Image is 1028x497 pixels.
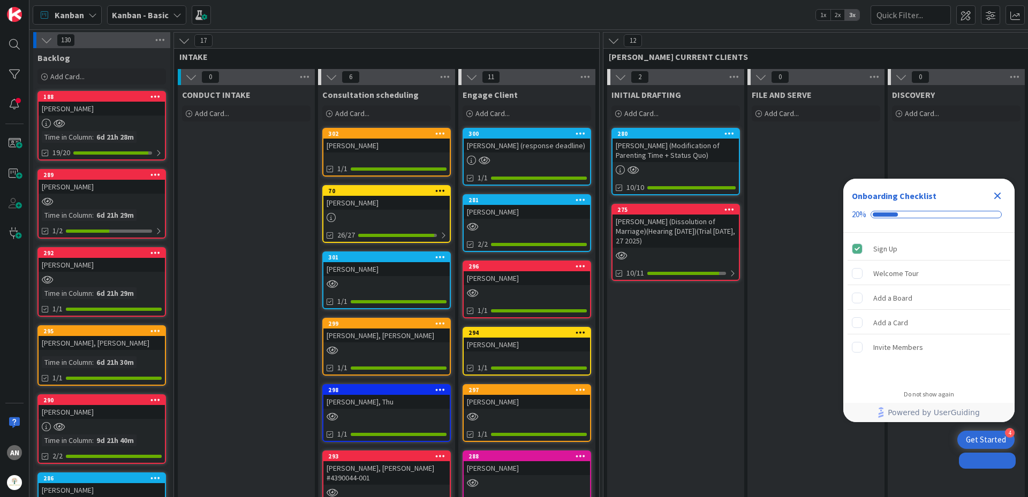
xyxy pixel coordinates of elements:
a: 289[PERSON_NAME]Time in Column:6d 21h 29m1/2 [37,169,166,239]
span: 1/1 [337,296,347,307]
span: CONDUCT INTAKE [182,89,251,100]
div: 6d 21h 28m [94,131,137,143]
a: 301[PERSON_NAME]1/1 [322,251,451,309]
div: 289[PERSON_NAME] [39,170,165,194]
div: Footer [843,403,1015,422]
div: 302 [323,129,450,139]
span: INITIAL DRAFTING [611,89,681,100]
span: 26/27 [337,230,355,241]
span: 1x [816,10,830,20]
div: 300 [464,129,590,139]
span: 1/1 [337,362,347,373]
div: Close Checklist [989,187,1006,204]
div: Onboarding Checklist [852,189,936,202]
div: 188 [39,92,165,102]
div: 280 [617,130,739,137]
a: 188[PERSON_NAME]Time in Column:6d 21h 28m19/20 [37,91,166,160]
div: [PERSON_NAME] [323,196,450,210]
div: 286[PERSON_NAME] [39,473,165,497]
span: 1/1 [478,362,488,373]
a: 280[PERSON_NAME] (Modification of Parenting Time + Status Quo)10/10 [611,128,740,195]
div: Sign Up is complete. [848,237,1010,261]
span: 1/1 [478,429,488,440]
div: 275 [613,205,739,215]
div: [PERSON_NAME] [39,180,165,194]
div: Welcome Tour is incomplete. [848,262,1010,285]
input: Quick Filter... [871,5,951,25]
span: 10/10 [626,182,644,193]
div: 275[PERSON_NAME] (Dissolution of Marriage)(Hearing [DATE])(Trial [DATE], 27 2025) [613,205,739,248]
div: 281[PERSON_NAME] [464,195,590,219]
div: Welcome Tour [873,267,919,280]
div: Add a Card [873,316,908,329]
span: 10/11 [626,267,644,279]
div: 302 [328,130,450,137]
span: Backlog [37,52,70,63]
span: 11 [482,71,500,83]
div: 299 [323,319,450,328]
div: 295 [39,326,165,336]
div: 288 [468,453,590,460]
div: 299[PERSON_NAME], [PERSON_NAME] [323,319,450,342]
div: 6d 21h 29m [94,287,137,299]
span: 1/1 [52,303,63,315]
div: 294 [464,328,590,338]
div: [PERSON_NAME] [464,395,590,409]
span: 2/2 [52,450,63,462]
span: Consultation scheduling [322,89,419,100]
div: Time in Column [42,356,92,368]
div: Get Started [966,434,1006,445]
div: 292 [39,248,165,258]
div: Time in Column [42,209,92,221]
div: [PERSON_NAME], [PERSON_NAME] #4390044-001 [323,461,450,485]
div: Open Get Started checklist, remaining modules: 4 [957,431,1015,449]
b: Kanban - Basic [112,10,169,20]
span: Add Card... [905,109,939,118]
span: 0 [201,71,220,83]
span: : [92,209,94,221]
img: avatar [7,475,22,490]
span: 1/2 [52,225,63,236]
span: : [92,287,94,299]
div: 298[PERSON_NAME], Thu [323,385,450,409]
span: 130 [57,34,75,47]
div: Invite Members is incomplete. [848,335,1010,359]
div: Add a Board is incomplete. [848,286,1010,310]
span: Add Card... [195,109,229,118]
span: 3x [845,10,859,20]
div: 297 [464,385,590,395]
span: Add Card... [765,109,799,118]
a: 302[PERSON_NAME]1/1 [322,128,451,177]
div: 297[PERSON_NAME] [464,385,590,409]
div: Invite Members [873,341,923,354]
span: Add Card... [624,109,659,118]
div: 289 [39,170,165,180]
a: 298[PERSON_NAME], Thu1/1 [322,384,451,442]
a: 290[PERSON_NAME]Time in Column:9d 21h 40m2/2 [37,394,166,464]
div: 275 [617,206,739,213]
div: [PERSON_NAME] [464,205,590,219]
div: [PERSON_NAME] [323,262,450,276]
div: Time in Column [42,434,92,446]
div: 6d 21h 30m [94,356,137,368]
span: 0 [911,71,929,83]
div: 70[PERSON_NAME] [323,186,450,210]
div: Add a Board [873,292,912,304]
div: 6d 21h 29m [94,209,137,221]
div: 300 [468,130,590,137]
span: 17 [194,34,213,47]
a: Powered by UserGuiding [849,403,1009,422]
span: 12 [624,34,642,47]
div: 288 [464,452,590,461]
div: 9d 21h 40m [94,434,137,446]
div: 289 [43,171,165,179]
div: [PERSON_NAME] [464,461,590,475]
div: 301 [328,254,450,261]
div: 298 [328,386,450,394]
div: [PERSON_NAME], [PERSON_NAME] [39,336,165,350]
div: 286 [39,473,165,483]
a: 292[PERSON_NAME]Time in Column:6d 21h 29m1/1 [37,247,166,317]
div: 288[PERSON_NAME] [464,452,590,475]
a: 300[PERSON_NAME] (response deadline)1/1 [463,128,591,186]
span: : [92,434,94,446]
